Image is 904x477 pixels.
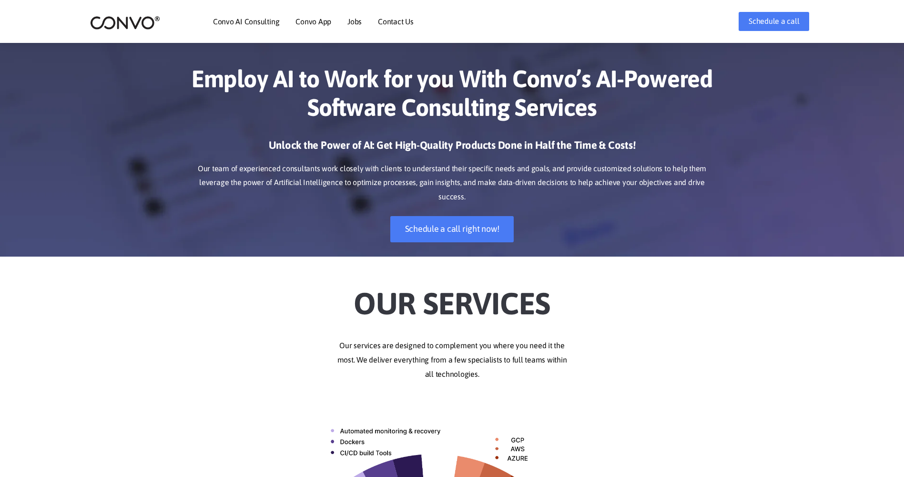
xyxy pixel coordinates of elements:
a: Convo App [295,18,331,25]
a: Schedule a call right now! [390,216,514,242]
p: Our team of experienced consultants work closely with clients to understand their specific needs ... [188,162,717,205]
img: logo_2.png [90,15,160,30]
a: Convo AI Consulting [213,18,279,25]
a: Jobs [347,18,362,25]
a: Schedule a call [739,12,809,31]
a: Contact Us [378,18,414,25]
p: Our services are designed to complement you where you need it the most. We deliver everything fro... [188,339,717,382]
h2: Our Services [188,271,717,324]
h1: Employ AI to Work for you With Convo’s AI-Powered Software Consulting Services [188,64,717,129]
h3: Unlock the Power of AI: Get High-Quality Products Done in Half the Time & Costs! [188,138,717,159]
